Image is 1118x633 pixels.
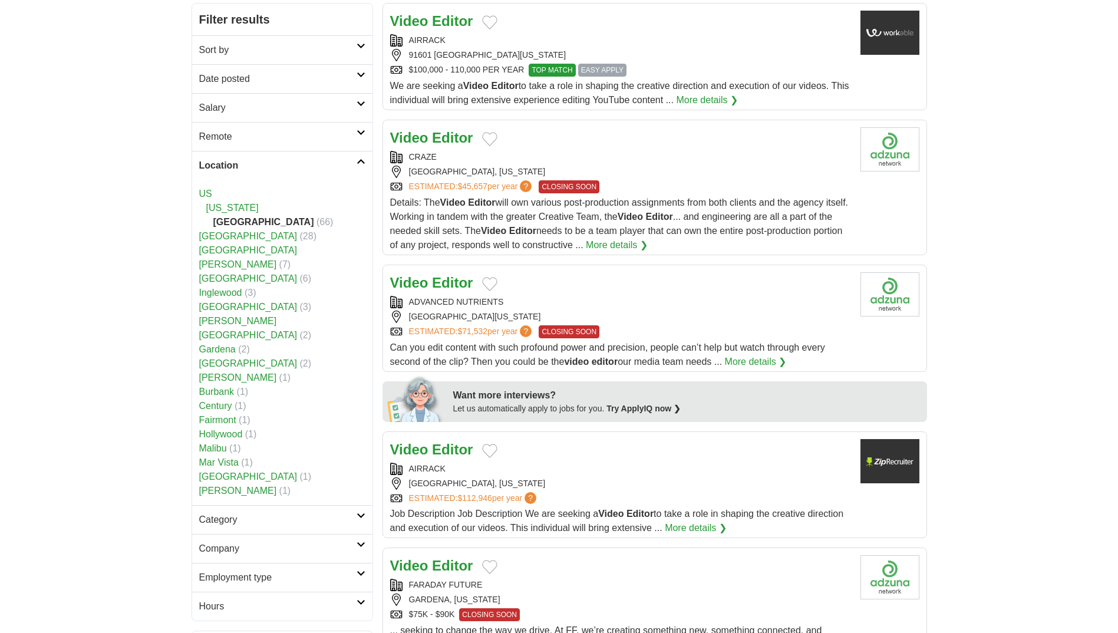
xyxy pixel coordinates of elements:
h2: Filter results [192,4,372,35]
span: $45,657 [457,182,487,191]
span: Can you edit content with such profound power and precision, people can’t help but watch through ... [390,342,825,367]
span: ? [520,180,532,192]
div: CRAZE [390,151,851,163]
a: More details ❯ [725,355,787,369]
a: More details ❯ [586,238,648,252]
a: [GEOGRAPHIC_DATA] [199,302,298,312]
a: More details ❯ [665,521,727,535]
a: Mar Vista [199,457,239,467]
span: (3) [245,288,256,298]
strong: Editor [626,509,654,519]
span: TOP MATCH [529,64,575,77]
span: (2) [300,330,312,340]
img: Company logo [860,555,919,599]
h2: Sort by [199,43,357,57]
div: FARADAY FUTURE [390,579,851,591]
h2: Location [199,159,357,173]
a: Fairmont [199,415,236,425]
span: (3) [300,302,312,312]
h2: Hours [199,599,357,614]
span: Job Description Job Description We are seeking a to take a role in shaping the creative direction... [390,509,844,533]
span: ? [525,492,536,504]
div: $100,000 - 110,000 PER YEAR [390,64,851,77]
span: We are seeking a to take a role in shaping the creative direction and execution of our videos. Th... [390,81,849,105]
strong: editor [592,357,618,367]
strong: Editor [432,130,473,146]
a: [PERSON_NAME] [199,486,277,496]
a: [GEOGRAPHIC_DATA] [199,472,298,482]
span: (1) [300,472,312,482]
a: More details ❯ [676,93,738,107]
a: Remote [192,122,372,151]
span: (28) [300,231,316,241]
span: (1) [241,457,253,467]
a: ESTIMATED:$112,946per year? [409,492,539,505]
strong: Video [390,13,428,29]
span: (1) [229,443,241,453]
a: [GEOGRAPHIC_DATA] [199,358,298,368]
a: [GEOGRAPHIC_DATA][PERSON_NAME] [199,245,298,269]
a: Video Editor [390,13,473,29]
img: apply-iq-scientist.png [387,375,444,422]
strong: Editor [646,212,673,222]
span: CLOSING SOON [459,608,520,621]
span: $112,946 [457,493,492,503]
img: Company logo [860,439,919,483]
strong: Video [618,212,643,222]
a: Employment type [192,563,372,592]
span: (1) [245,429,257,439]
a: Location [192,151,372,180]
h2: Remote [199,130,357,144]
a: US [199,189,212,199]
strong: Video [598,509,624,519]
span: (2) [300,358,312,368]
h2: Employment type [199,571,357,585]
div: [GEOGRAPHIC_DATA], [US_STATE] [390,166,851,178]
h2: Company [199,542,357,556]
a: Inglewood [199,288,242,298]
a: Video Editor [390,441,473,457]
strong: Editor [432,441,473,457]
a: Video Editor [390,275,473,291]
a: [PERSON_NAME][GEOGRAPHIC_DATA] [199,316,298,340]
span: (2) [238,344,250,354]
strong: Video [390,441,428,457]
div: [GEOGRAPHIC_DATA][US_STATE] [390,311,851,323]
span: (1) [235,401,246,411]
strong: Video [440,197,466,207]
strong: Editor [491,81,518,91]
strong: Editor [432,275,473,291]
a: Burbank [199,387,235,397]
div: [GEOGRAPHIC_DATA], [US_STATE] [390,477,851,490]
a: [PERSON_NAME] [199,372,277,383]
span: (66) [316,217,333,227]
a: Salary [192,93,372,122]
a: Video Editor [390,558,473,573]
span: $71,532 [457,327,487,336]
img: Company logo [860,272,919,316]
a: [GEOGRAPHIC_DATA] [199,231,298,241]
strong: Editor [509,226,536,236]
span: (1) [279,372,291,383]
span: (1) [239,415,250,425]
a: Malibu [199,443,227,453]
span: Details: The will own various post-production assignments from both clients and the agency itself... [390,197,849,250]
h2: Salary [199,101,357,115]
div: ADVANCED NUTRIENTS [390,296,851,308]
div: Let us automatically apply to jobs for you. [453,403,920,415]
span: CLOSING SOON [539,180,599,193]
button: Add to favorite jobs [482,132,497,146]
button: Add to favorite jobs [482,444,497,458]
button: Add to favorite jobs [482,560,497,574]
strong: Video [390,275,428,291]
div: Want more interviews? [453,388,920,403]
a: Century [199,401,232,411]
a: Video Editor [390,130,473,146]
span: (7) [279,259,291,269]
a: Category [192,505,372,534]
div: AIRRACK [390,34,851,47]
a: Company [192,534,372,563]
h2: Date posted [199,72,357,86]
strong: Editor [432,558,473,573]
div: GARDENA, [US_STATE] [390,594,851,606]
